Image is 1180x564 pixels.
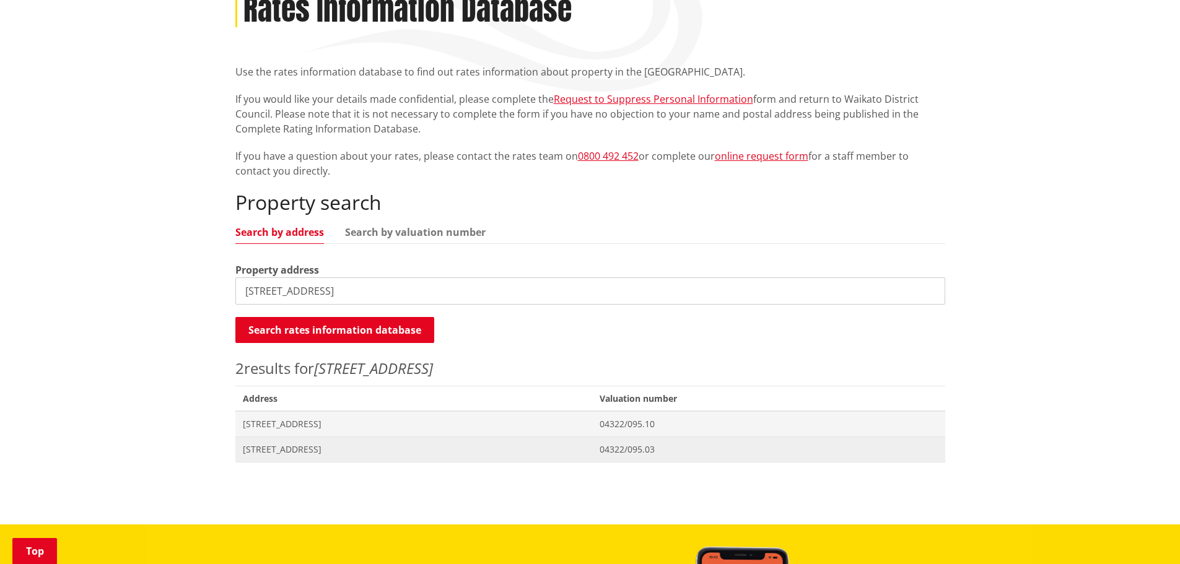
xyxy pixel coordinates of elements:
span: [STREET_ADDRESS] [243,418,585,430]
h2: Property search [235,191,945,214]
span: 04322/095.10 [600,418,937,430]
a: [STREET_ADDRESS] 04322/095.03 [235,436,945,462]
a: Search by valuation number [345,227,486,237]
p: results for [235,357,945,380]
p: Use the rates information database to find out rates information about property in the [GEOGRAPHI... [235,64,945,79]
a: 0800 492 452 [578,149,639,163]
button: Search rates information database [235,317,434,343]
span: Valuation number [592,386,945,411]
span: Address [235,386,593,411]
p: If you have a question about your rates, please contact the rates team on or complete our for a s... [235,149,945,178]
em: [STREET_ADDRESS] [314,358,433,378]
span: [STREET_ADDRESS] [243,443,585,456]
a: online request form [715,149,808,163]
p: If you would like your details made confidential, please complete the form and return to Waikato ... [235,92,945,136]
span: 04322/095.03 [600,443,937,456]
a: Request to Suppress Personal Information [554,92,753,106]
input: e.g. Duke Street NGARUAWAHIA [235,277,945,305]
a: Search by address [235,227,324,237]
label: Property address [235,262,319,277]
span: 2 [235,358,244,378]
a: [STREET_ADDRESS] 04322/095.10 [235,411,945,436]
a: Top [12,538,57,564]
